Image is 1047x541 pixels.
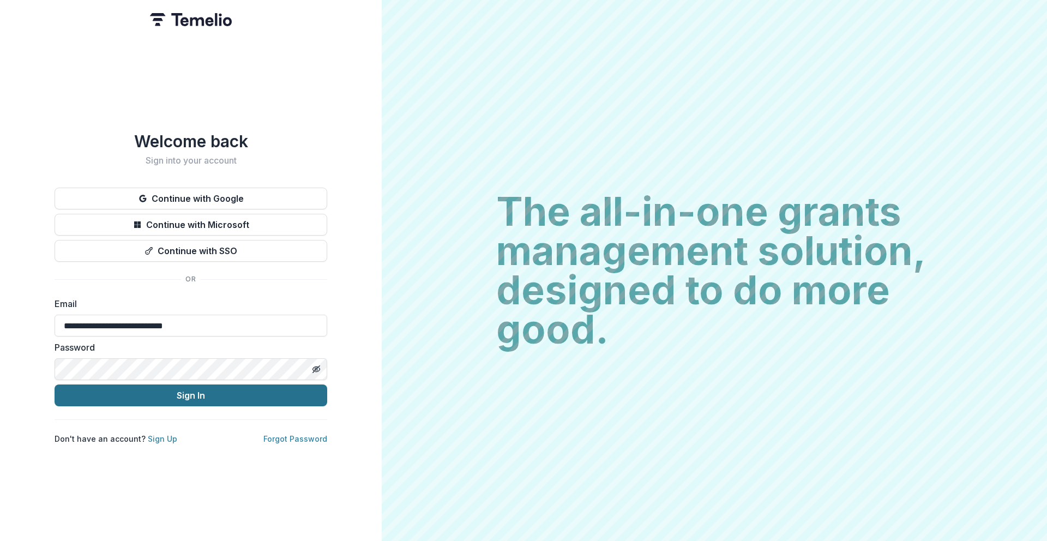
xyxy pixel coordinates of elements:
label: Password [55,341,321,354]
button: Continue with Google [55,188,327,209]
a: Forgot Password [263,434,327,443]
p: Don't have an account? [55,433,177,444]
button: Toggle password visibility [308,360,325,378]
a: Sign Up [148,434,177,443]
label: Email [55,297,321,310]
button: Sign In [55,384,327,406]
h1: Welcome back [55,131,327,151]
img: Temelio [150,13,232,26]
h2: Sign into your account [55,155,327,166]
button: Continue with Microsoft [55,214,327,236]
button: Continue with SSO [55,240,327,262]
